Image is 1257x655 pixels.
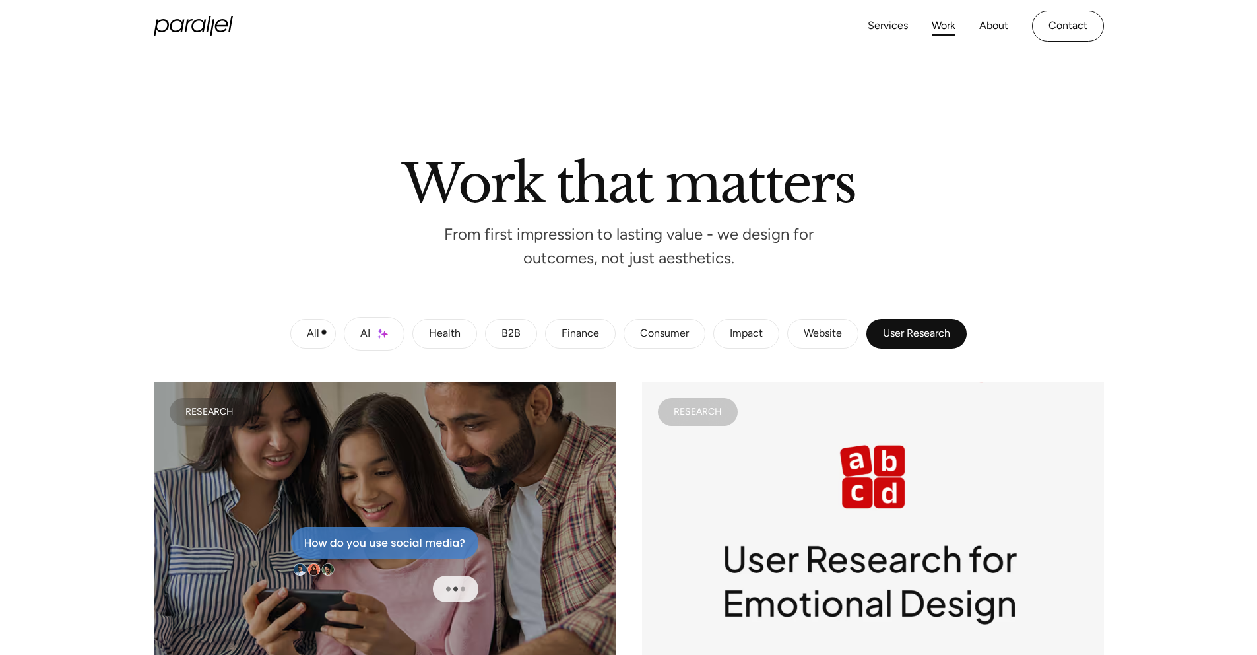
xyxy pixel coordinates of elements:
[640,330,689,338] div: Consumer
[1032,11,1104,42] a: Contact
[562,330,599,338] div: Finance
[253,158,1005,203] h2: Work that matters
[429,330,461,338] div: Health
[868,17,908,36] a: Services
[501,330,521,338] div: B2B
[979,17,1008,36] a: About
[674,409,722,415] div: Research
[360,330,370,338] div: AI
[307,330,319,338] div: All
[154,16,233,36] a: home
[932,17,955,36] a: Work
[804,330,842,338] div: Website
[431,229,827,264] p: From first impression to lasting value - we design for outcomes, not just aesthetics.
[883,330,950,338] div: User Research
[730,330,763,338] div: Impact
[185,409,234,415] div: RESEARCH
